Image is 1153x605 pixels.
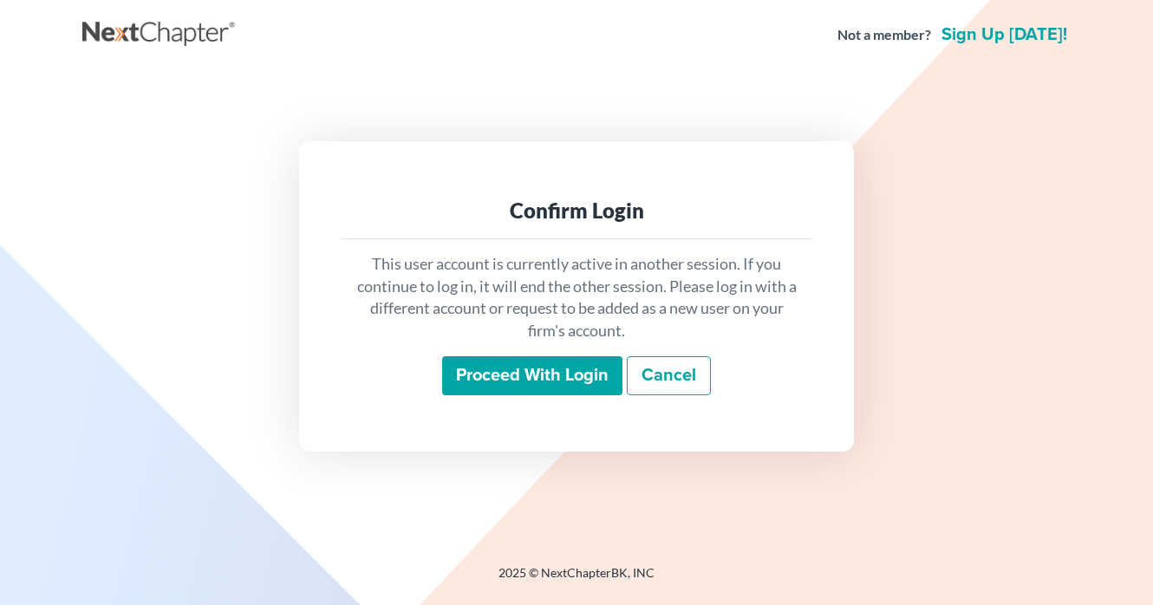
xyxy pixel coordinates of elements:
input: Proceed with login [442,356,622,396]
p: This user account is currently active in another session. If you continue to log in, it will end ... [355,253,798,342]
a: Cancel [627,356,711,396]
strong: Not a member? [837,25,931,45]
div: 2025 © NextChapterBK, INC [82,564,1071,595]
a: Sign up [DATE]! [938,26,1071,43]
div: Confirm Login [355,197,798,224]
